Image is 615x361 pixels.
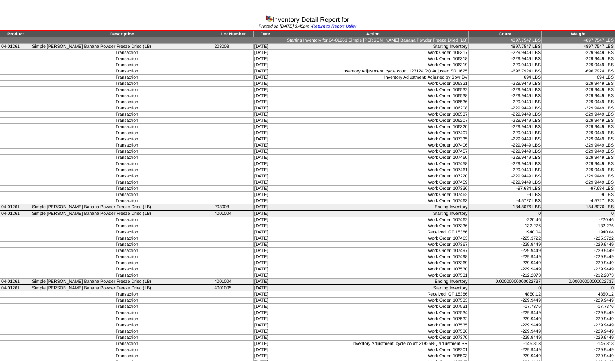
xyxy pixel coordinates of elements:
[469,62,542,68] td: -229.9449 LBS
[253,99,277,105] td: [DATE]
[253,167,277,173] td: [DATE]
[277,298,469,304] td: Work Order: 107533
[542,44,615,50] td: 4897.7547 LBS
[253,322,277,328] td: [DATE]
[0,285,31,291] td: 04-01261
[469,298,542,304] td: -229.9449
[0,62,254,68] td: Transaction
[0,272,254,279] td: Transaction
[277,62,469,68] td: Work Order: 106319
[277,248,469,254] td: Work Order: 107497
[469,285,542,291] td: 0
[0,192,254,198] td: Transaction
[0,279,31,285] td: 04-01261
[213,204,253,211] td: 203008
[213,279,253,285] td: 4001004
[469,353,542,359] td: -229.9449
[469,310,542,316] td: -229.9449
[277,254,469,260] td: Work Order: 107498
[0,31,31,37] td: Product
[0,124,254,130] td: Transaction
[469,44,542,50] td: 4897.7547 LBS
[277,341,469,347] td: Inventory Adjustment: cycle count 21925RQ adjustment SR
[0,341,254,347] td: Transaction
[0,266,254,272] td: Transaction
[469,248,542,254] td: -229.9449
[469,254,542,260] td: -229.9449
[542,217,615,223] td: -220.46
[253,142,277,149] td: [DATE]
[0,155,254,161] td: Transaction
[469,155,542,161] td: -229.9449 LBS
[469,56,542,62] td: -229.9449 LBS
[542,229,615,235] td: 1940.04
[253,81,277,87] td: [DATE]
[277,161,469,167] td: Work Order: 107458
[253,130,277,136] td: [DATE]
[277,155,469,161] td: Work Order: 107460
[542,75,615,81] td: 694 LBS
[253,310,277,316] td: [DATE]
[277,223,469,229] td: Work Order: 107336
[253,31,277,37] td: Date
[469,260,542,266] td: -229.9449
[277,217,469,223] td: Work Order: 107462
[0,93,254,99] td: Transaction
[277,136,469,142] td: Work Order: 107335
[542,155,615,161] td: -229.9449 LBS
[469,68,542,75] td: -696.7924 LBS
[542,335,615,341] td: -229.9449
[253,118,277,124] td: [DATE]
[253,235,277,242] td: [DATE]
[253,353,277,359] td: [DATE]
[542,167,615,173] td: -229.9449 LBS
[0,161,254,167] td: Transaction
[253,68,277,75] td: [DATE]
[253,223,277,229] td: [DATE]
[213,31,253,37] td: Lot Number
[469,229,542,235] td: 1940.04
[277,118,469,124] td: Work Order: 106207
[277,198,469,204] td: Work Order: 107463
[213,285,253,291] td: 4001005
[253,279,277,285] td: [DATE]
[253,210,277,217] td: [DATE]
[0,118,254,124] td: Transaction
[469,179,542,186] td: -229.9449 LBS
[277,186,469,192] td: Work Order: 107336
[469,149,542,155] td: -229.9449 LBS
[213,210,253,217] td: 4001004
[542,31,615,37] td: Weight
[253,56,277,62] td: [DATE]
[253,50,277,56] td: [DATE]
[253,62,277,68] td: [DATE]
[253,328,277,335] td: [DATE]
[253,179,277,186] td: [DATE]
[277,260,469,266] td: Work Order: 107369
[469,204,542,211] td: 184.8076 LBS
[542,99,615,105] td: -229.9449 LBS
[469,105,542,112] td: -229.9449 LBS
[469,99,542,105] td: -229.9449 LBS
[0,130,254,136] td: Transaction
[542,68,615,75] td: -696.7924 LBS
[542,272,615,279] td: -212.2073
[542,192,615,198] td: -9 LBS
[277,44,469,50] td: Starting Inventory
[31,204,213,211] td: Simple [PERSON_NAME] Banana Powder Freeze Dried (LB)
[0,81,254,87] td: Transaction
[0,304,254,310] td: Transaction
[542,235,615,242] td: -225.3722
[542,266,615,272] td: -229.9449
[0,291,254,298] td: Transaction
[0,179,254,186] td: Transaction
[253,298,277,304] td: [DATE]
[0,44,31,50] td: 04-01261
[0,87,254,93] td: Transaction
[469,87,542,93] td: -229.9449 LBS
[542,37,615,44] td: 4897.7547 LBS
[277,142,469,149] td: Work Order: 107406
[253,248,277,254] td: [DATE]
[542,298,615,304] td: -229.9449
[469,167,542,173] td: -229.9449 LBS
